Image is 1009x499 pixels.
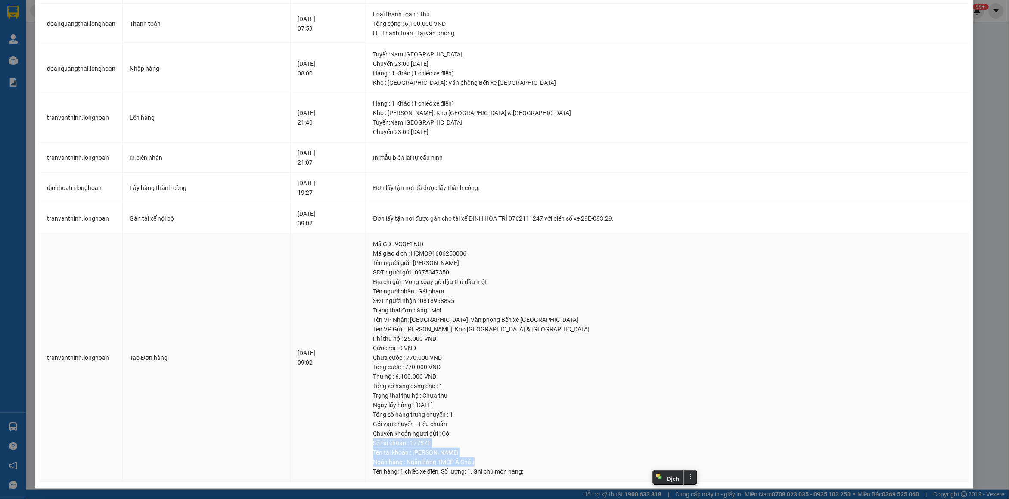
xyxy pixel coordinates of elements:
div: Loại thanh toán : Thu [373,9,962,19]
div: Thu hộ : 6.100.000 VND [373,372,962,381]
div: Tổng số hàng trung chuyển : 1 [373,410,962,419]
div: Trạng thái thu hộ : Chưa thu [373,391,962,400]
td: doanquangthai.longhoan [40,44,123,94]
div: Tổng cộng : 6.100.000 VND [373,19,962,28]
div: Chuyển khoản người gửi : Có [373,429,962,438]
td: tranvanthinh.longhoan [40,143,123,173]
div: Lên hàng [130,113,283,122]
div: SĐT người nhận : 0818968895 [373,296,962,306]
div: Chưa cước : 770.000 VND [373,353,962,362]
div: Tên người nhận : Gái phạm [373,287,962,296]
div: Tổng số hàng đang chờ : 1 [373,381,962,391]
div: In mẫu biên lai tự cấu hình [373,153,962,162]
div: Đơn lấy tận nơi được gán cho tài xế ĐINH HÒA TRÍ 0762111247 với biển số xe 29E-083.29. [373,214,962,223]
td: tranvanthinh.longhoan [40,203,123,234]
div: HT Thanh toán : Tại văn phòng [373,28,962,38]
div: Trạng thái đơn hàng : Mới [373,306,962,315]
div: Tên VP Gửi : [PERSON_NAME]: Kho [GEOGRAPHIC_DATA] & [GEOGRAPHIC_DATA] [373,324,962,334]
div: Mã giao dịch : HCMQ91606250006 [373,249,962,258]
div: Thanh toán [130,19,283,28]
div: Ngày lấy hàng : [DATE] [373,400,962,410]
div: Kho : [PERSON_NAME]: Kho [GEOGRAPHIC_DATA] & [GEOGRAPHIC_DATA] [373,108,962,118]
div: Tổng cước : 770.000 VND [373,362,962,372]
div: Tuyến : Nam [GEOGRAPHIC_DATA] Chuyến: 23:00 [DATE] [373,50,962,69]
div: Lấy hàng thành công [130,183,283,193]
div: Tạo Đơn hàng [130,353,283,362]
div: [DATE] 07:59 [298,14,359,33]
div: [DATE] 09:02 [298,348,359,367]
div: [DATE] 21:40 [298,108,359,127]
div: Mã GD : 9CQF1FJD [373,239,962,249]
div: Hàng : 1 Khác (1 chiếc xe điện) [373,69,962,78]
div: Tên người gửi : [PERSON_NAME] [373,258,962,268]
div: Đơn lấy tận nơi đã được lấy thành công. [373,183,962,193]
span: 1 chiếc xe điện [400,468,438,475]
div: Hàng : 1 Khác (1 chiếc xe điện) [373,99,962,108]
div: Cước rồi : 0 VND [373,343,962,353]
td: tranvanthinh.longhoan [40,93,123,143]
div: Tên VP Nhận: [GEOGRAPHIC_DATA]: Văn phòng Bến xe [GEOGRAPHIC_DATA] [373,315,962,324]
div: [DATE] 08:00 [298,59,359,78]
span: 1 [467,468,471,475]
div: Gán tài xế nội bộ [130,214,283,223]
div: Số tài khoản : 177571 [373,438,962,448]
div: Tuyến : Nam [GEOGRAPHIC_DATA] Chuyến: 23:00 [DATE] [373,118,962,137]
td: tranvanthinh.longhoan [40,234,123,482]
div: In biên nhận [130,153,283,162]
td: doanquangthai.longhoan [40,4,123,44]
div: Địa chỉ gửi : Vòng xoay gò đậu thủ dầu một [373,277,962,287]
div: Gói vận chuyển : Tiêu chuẩn [373,419,962,429]
div: SĐT người gửi : 0975347350 [373,268,962,277]
div: Ngân hàng : Ngân hàng TMCP Á Châu [373,457,962,467]
div: Phí thu hộ : 25.000 VND [373,334,962,343]
td: dinhhoatri.longhoan [40,173,123,203]
div: Nhập hàng [130,64,283,73]
div: Kho : [GEOGRAPHIC_DATA]: Văn phòng Bến xe [GEOGRAPHIC_DATA] [373,78,962,87]
div: [DATE] 19:27 [298,178,359,197]
div: [DATE] 09:02 [298,209,359,228]
div: Tên hàng: , Số lượng: , Ghi chú món hàng: [373,467,962,476]
div: Tên tài khoản : [PERSON_NAME] [373,448,962,457]
div: [DATE] 21:07 [298,148,359,167]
